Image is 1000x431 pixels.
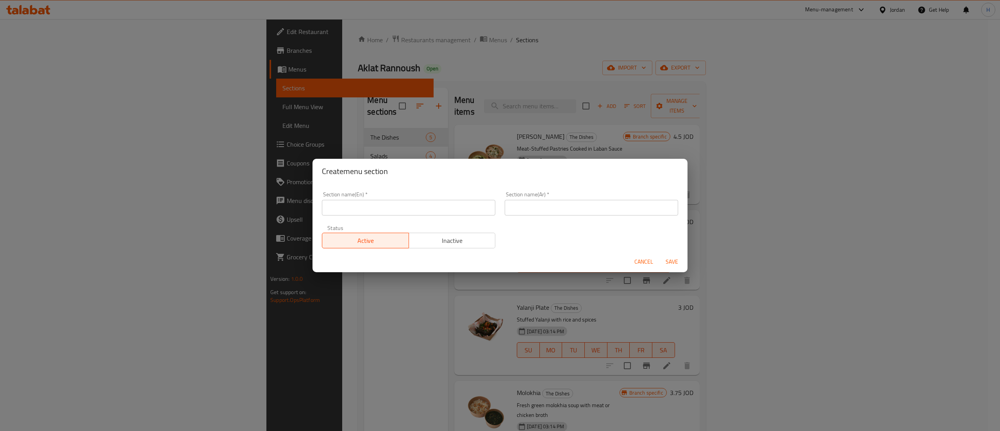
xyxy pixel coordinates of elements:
[409,233,496,248] button: Inactive
[505,200,678,215] input: Please enter section name(ar)
[631,255,656,269] button: Cancel
[322,233,409,248] button: Active
[662,257,681,267] span: Save
[634,257,653,267] span: Cancel
[322,165,678,178] h2: Create menu section
[322,200,495,215] input: Please enter section name(en)
[412,235,493,246] span: Inactive
[325,235,406,246] span: Active
[659,255,684,269] button: Save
